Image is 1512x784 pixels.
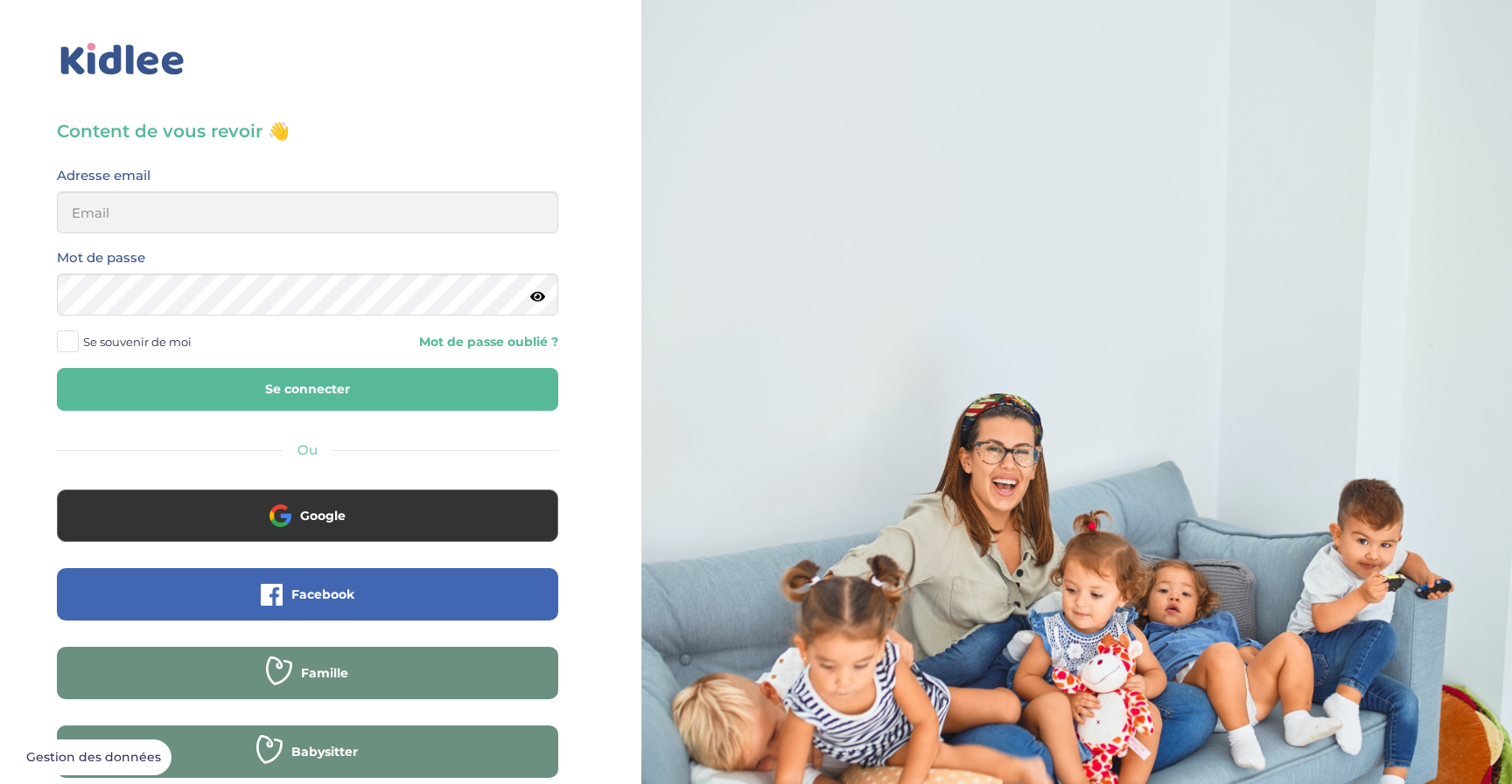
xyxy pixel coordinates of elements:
label: Adresse email [57,164,150,187]
input: Email [57,191,558,233]
a: Facebook [57,598,558,614]
a: Google [57,519,558,536]
button: Facebook [57,568,558,621]
span: Facebook [291,586,354,603]
span: Gestion des données [26,750,161,766]
button: Famille [57,647,558,699]
img: facebook.png [261,584,283,606]
a: Mot de passe oublié ? [320,334,557,350]
span: Ou [297,441,318,458]
a: Babysitter [57,755,558,772]
img: logo_kidlee_bleu [57,39,188,80]
span: Google [300,507,346,524]
img: google.png [269,504,291,526]
button: Google [57,489,558,542]
label: Mot de passe [57,246,145,269]
span: Se souvenir de moi [83,330,192,353]
a: Famille [57,676,558,693]
span: Famille [301,664,348,682]
button: Babysitter [57,725,558,778]
button: Se connecter [57,368,558,411]
h3: Content de vous revoir 👋 [57,119,558,143]
span: Babysitter [291,743,358,760]
button: Gestion des données [16,739,171,776]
